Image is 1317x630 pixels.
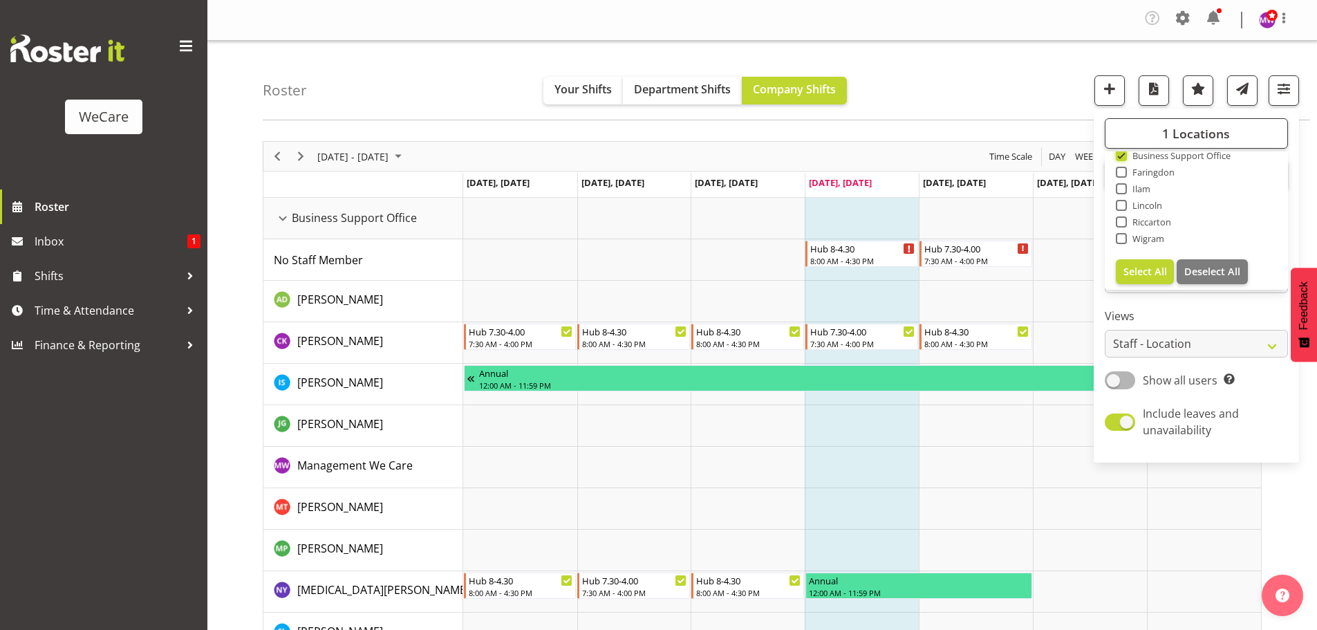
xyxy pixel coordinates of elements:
[297,333,383,349] span: [PERSON_NAME]
[263,281,463,322] td: Aleea Devenport resource
[469,573,573,587] div: Hub 8-4.30
[919,241,1032,267] div: No Staff Member"s event - Hub 7.30-4.00 Begin From Friday, August 29, 2025 at 7:30:00 AM GMT+12:0...
[297,499,383,515] span: [PERSON_NAME]
[1127,233,1165,244] span: Wigram
[1047,148,1067,165] span: Day
[316,148,390,165] span: [DATE] - [DATE]
[187,234,200,248] span: 1
[805,324,918,350] div: Chloe Kim"s event - Hub 7.30-4.00 Begin From Thursday, August 28, 2025 at 7:30:00 AM GMT+12:00 En...
[691,573,804,599] div: Nikita Yates"s event - Hub 8-4.30 Begin From Wednesday, August 27, 2025 at 8:00:00 AM GMT+12:00 E...
[297,582,469,598] a: [MEDICAL_DATA][PERSON_NAME]
[696,573,801,587] div: Hub 8-4.30
[1227,75,1258,106] button: Send a list of all shifts for the selected filtered period to all rostered employees.
[1127,216,1172,228] span: Riccarton
[923,176,986,189] span: [DATE], [DATE]
[696,587,801,598] div: 8:00 AM - 4:30 PM
[1291,268,1317,362] button: Feedback - Show survey
[1259,12,1276,28] img: management-we-care10447.jpg
[464,573,577,599] div: Nikita Yates"s event - Hub 8-4.30 Begin From Monday, August 25, 2025 at 8:00:00 AM GMT+12:00 Ends...
[582,587,686,598] div: 7:30 AM - 4:00 PM
[265,142,289,171] div: Previous
[35,231,187,252] span: Inbox
[924,338,1029,349] div: 8:00 AM - 4:30 PM
[297,292,383,307] span: [PERSON_NAME]
[1074,148,1100,165] span: Week
[297,457,413,474] a: Management We Care
[582,573,686,587] div: Hub 7.30-4.00
[274,252,363,268] a: No Staff Member
[1094,75,1125,106] button: Add a new shift
[263,322,463,364] td: Chloe Kim resource
[467,176,530,189] span: [DATE], [DATE]
[469,587,573,598] div: 8:00 AM - 4:30 PM
[268,148,287,165] button: Previous
[292,148,310,165] button: Next
[1047,148,1068,165] button: Timeline Day
[297,291,383,308] a: [PERSON_NAME]
[1073,148,1101,165] button: Timeline Week
[263,405,463,447] td: Janine Grundler resource
[1127,167,1175,178] span: Faringdon
[297,499,383,515] a: [PERSON_NAME]
[919,324,1032,350] div: Chloe Kim"s event - Hub 8-4.30 Begin From Friday, August 29, 2025 at 8:00:00 AM GMT+12:00 Ends At...
[297,458,413,473] span: Management We Care
[810,255,915,266] div: 8:00 AM - 4:30 PM
[543,77,623,104] button: Your Shifts
[1127,183,1151,194] span: Ilam
[297,416,383,432] span: [PERSON_NAME]
[1105,308,1288,324] label: Views
[469,338,573,349] div: 7:30 AM - 4:00 PM
[297,375,383,390] span: [PERSON_NAME]
[924,241,1029,255] div: Hub 7.30-4.00
[1298,281,1310,330] span: Feedback
[582,324,686,338] div: Hub 8-4.30
[1105,118,1288,149] button: 1 Locations
[987,148,1035,165] button: Time Scale
[297,582,469,597] span: [MEDICAL_DATA][PERSON_NAME]
[79,106,129,127] div: WeCare
[1143,373,1217,388] span: Show all users
[479,366,1233,380] div: Annual
[479,380,1233,391] div: 12:00 AM - 11:59 PM
[35,266,180,286] span: Shifts
[35,300,180,321] span: Time & Attendance
[1162,125,1230,142] span: 1 Locations
[263,239,463,281] td: No Staff Member resource
[809,573,1029,587] div: Annual
[1177,259,1248,284] button: Deselect All
[577,324,690,350] div: Chloe Kim"s event - Hub 8-4.30 Begin From Tuesday, August 26, 2025 at 8:00:00 AM GMT+12:00 Ends A...
[1127,200,1163,211] span: Lincoln
[623,77,742,104] button: Department Shifts
[581,176,644,189] span: [DATE], [DATE]
[809,176,872,189] span: [DATE], [DATE]
[297,541,383,556] span: [PERSON_NAME]
[1127,150,1231,161] span: Business Support Office
[1116,259,1175,284] button: Select All
[1183,75,1213,106] button: Highlight an important date within the roster.
[696,338,801,349] div: 8:00 AM - 4:30 PM
[263,571,463,613] td: Nikita Yates resource
[809,587,1029,598] div: 12:00 AM - 11:59 PM
[696,324,801,338] div: Hub 8-4.30
[315,148,408,165] button: August 25 - 31, 2025
[263,447,463,488] td: Management We Care resource
[1139,75,1169,106] button: Download a PDF of the roster according to the set date range.
[35,196,200,217] span: Roster
[1276,589,1289,602] img: help-xxl-2.png
[810,241,915,255] div: Hub 8-4.30
[805,241,918,267] div: No Staff Member"s event - Hub 8-4.30 Begin From Thursday, August 28, 2025 at 8:00:00 AM GMT+12:00...
[297,540,383,557] a: [PERSON_NAME]
[10,35,124,62] img: Rosterit website logo
[35,335,180,355] span: Finance & Reporting
[1037,176,1100,189] span: [DATE], [DATE]
[297,416,383,432] a: [PERSON_NAME]
[753,82,836,97] span: Company Shifts
[1269,75,1299,106] button: Filter Shifts
[263,364,463,405] td: Isabel Simcox resource
[805,573,1032,599] div: Nikita Yates"s event - Annual Begin From Thursday, August 28, 2025 at 12:00:00 AM GMT+12:00 Ends ...
[263,198,463,239] td: Business Support Office resource
[297,333,383,349] a: [PERSON_NAME]
[924,324,1029,338] div: Hub 8-4.30
[810,338,915,349] div: 7:30 AM - 4:00 PM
